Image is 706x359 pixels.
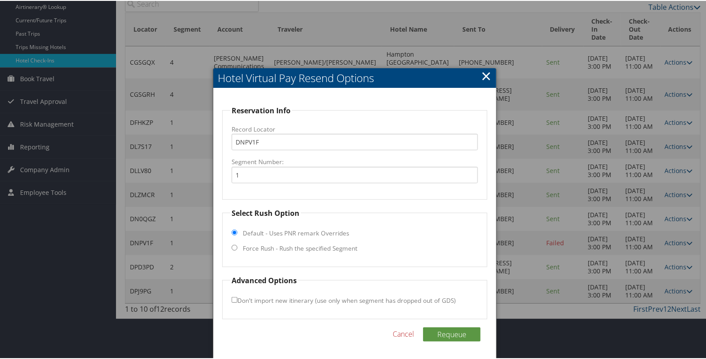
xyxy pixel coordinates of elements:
[393,328,414,338] a: Cancel
[481,66,491,84] a: Close
[213,67,496,87] h2: Hotel Virtual Pay Resend Options
[230,274,298,285] legend: Advanced Options
[232,291,456,308] label: Don't import new itinerary (use only when segment has dropped out of GDS)
[243,243,357,252] label: Force Rush - Rush the specified Segment
[230,104,292,115] legend: Reservation Info
[232,157,478,165] label: Segment Number:
[232,124,478,133] label: Record Locator
[230,207,301,218] legend: Select Rush Option
[243,228,349,237] label: Default - Uses PNR remark Overrides
[232,296,237,302] input: Don't import new itinerary (use only when segment has dropped out of GDS)
[423,326,481,341] button: Requeue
